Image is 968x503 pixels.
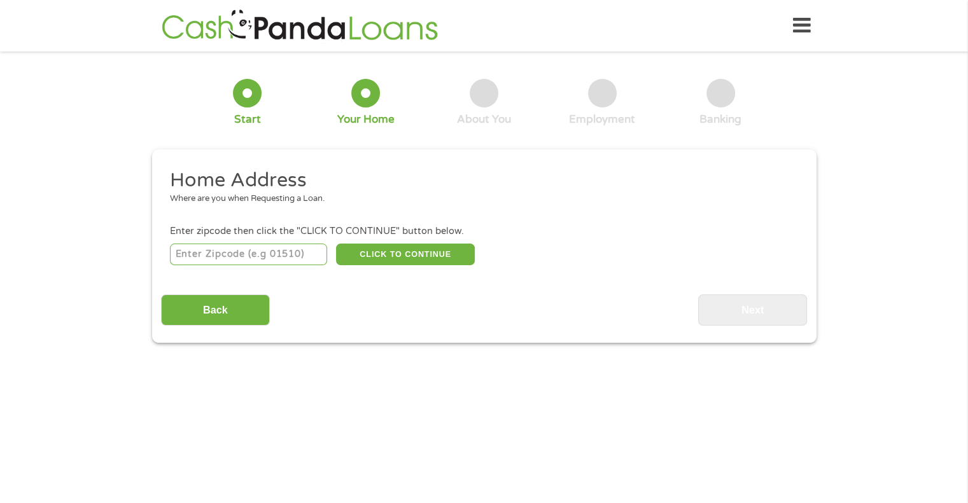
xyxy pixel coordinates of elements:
[234,113,261,127] div: Start
[699,113,741,127] div: Banking
[170,224,797,238] div: Enter zipcode then click the "CLICK TO CONTINUE" button below.
[336,244,475,265] button: CLICK TO CONTINUE
[337,113,395,127] div: Your Home
[170,244,327,265] input: Enter Zipcode (e.g 01510)
[161,294,270,326] input: Back
[170,193,789,205] div: Where are you when Requesting a Loan.
[698,294,807,326] input: Next
[457,113,511,127] div: About You
[158,8,442,44] img: GetLoanNow Logo
[170,168,789,193] h2: Home Address
[569,113,635,127] div: Employment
